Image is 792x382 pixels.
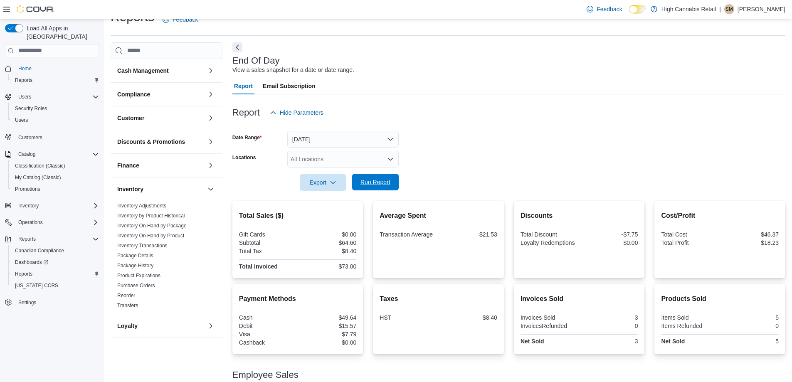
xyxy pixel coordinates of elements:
span: Canadian Compliance [12,246,99,256]
button: Reports [8,268,102,280]
button: Customer [206,113,216,123]
button: Home [2,62,102,74]
div: 5 [722,338,779,345]
div: 3 [581,314,638,321]
div: $64.60 [299,239,356,246]
div: Total Discount [521,231,577,238]
button: [DATE] [287,131,399,148]
a: Security Roles [12,104,50,113]
button: Users [15,92,35,102]
div: $73.00 [299,263,356,270]
button: Promotions [8,183,102,195]
div: Invoices Sold [521,314,577,321]
p: High Cannabis Retail [661,4,716,14]
span: Reports [12,269,99,279]
h3: End Of Day [232,56,280,66]
input: Dark Mode [629,5,646,14]
button: Next [232,42,242,52]
div: Transaction Average [380,231,437,238]
strong: Net Sold [521,338,544,345]
span: Reorder [117,292,135,299]
span: Operations [15,217,99,227]
div: $8.40 [299,248,356,254]
span: Classification (Classic) [15,163,65,169]
button: Loyalty [117,322,204,330]
button: Reports [15,234,39,244]
span: Inventory [15,201,99,211]
a: Reports [12,75,36,85]
button: Inventory [117,185,204,193]
button: Classification (Classic) [8,160,102,172]
h3: Cash Management [117,67,169,75]
span: Settings [18,299,36,306]
span: Report [234,78,253,94]
span: Inventory by Product Historical [117,212,185,219]
span: Inventory On Hand by Package [117,222,187,229]
button: Operations [2,217,102,228]
button: Cash Management [206,66,216,76]
span: Security Roles [15,105,47,112]
a: Inventory by Product Historical [117,213,185,219]
div: $0.00 [299,339,356,346]
span: Users [18,94,31,100]
a: Inventory Transactions [117,243,168,249]
span: Home [15,63,99,74]
a: Purchase Orders [117,283,155,288]
span: Inventory On Hand by Product [117,232,184,239]
span: Security Roles [12,104,99,113]
button: Export [300,174,346,191]
span: Promotions [15,186,40,192]
a: Settings [15,298,39,308]
button: Discounts & Promotions [117,138,204,146]
button: Compliance [206,89,216,99]
button: OCM [117,345,204,354]
a: Inventory Adjustments [117,203,166,209]
h3: Discounts & Promotions [117,138,185,146]
a: My Catalog (Classic) [12,173,64,182]
span: Dashboards [12,257,99,267]
span: Email Subscription [263,78,316,94]
div: 3 [581,338,638,345]
div: Gift Cards [239,231,296,238]
a: Customers [15,133,46,143]
h3: Compliance [117,90,150,99]
span: Reports [15,234,99,244]
a: Classification (Classic) [12,161,69,171]
h3: OCM [117,345,131,354]
div: HST [380,314,437,321]
span: Washington CCRS [12,281,99,291]
div: InvoicesRefunded [521,323,577,329]
div: Visa [239,331,296,338]
button: Open list of options [387,156,394,163]
a: Promotions [12,184,44,194]
button: Loyalty [206,321,216,331]
div: 0 [581,323,638,329]
div: Total Cost [661,231,718,238]
span: Users [15,92,99,102]
span: My Catalog (Classic) [15,174,61,181]
button: Reports [2,233,102,245]
button: Users [8,114,102,126]
a: Transfers [117,303,138,308]
button: Cash Management [117,67,204,75]
a: Dashboards [12,257,52,267]
span: Reports [18,236,36,242]
h2: Invoices Sold [521,294,638,304]
div: $18.23 [722,239,779,246]
div: Items Sold [661,314,718,321]
button: Canadian Compliance [8,245,102,256]
div: Cash [239,314,296,321]
span: Home [18,65,32,72]
button: Users [2,91,102,103]
div: Cashback [239,339,296,346]
button: Finance [206,160,216,170]
div: $0.00 [581,239,638,246]
span: Canadian Compliance [15,247,64,254]
span: Reports [15,271,32,277]
button: [US_STATE] CCRS [8,280,102,291]
div: $46.37 [722,231,779,238]
h3: Customer [117,114,144,122]
button: Run Report [352,174,399,190]
button: OCM [206,345,216,355]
